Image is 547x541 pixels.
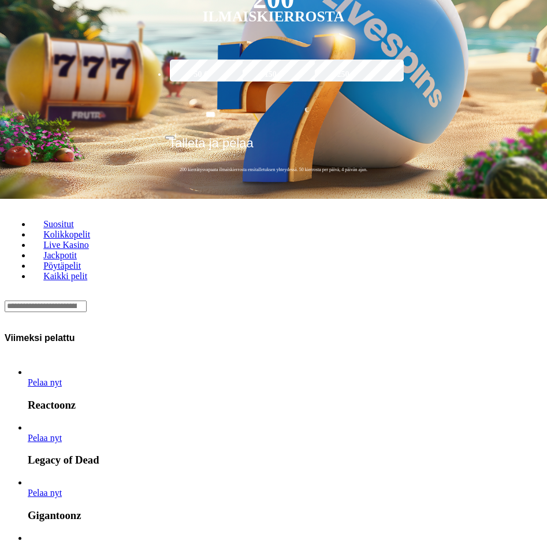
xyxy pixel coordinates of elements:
[31,236,101,253] a: Live Kasino
[165,135,382,160] button: Talleta ja pelaa
[312,58,380,91] label: 250 €
[31,257,92,274] a: Pöytäpelit
[240,58,308,91] label: 150 €
[31,246,88,264] a: Jackpotit
[174,132,178,139] span: €
[28,377,62,387] a: Reactoonz
[203,10,345,24] div: Ilmaiskierrosta
[5,199,542,323] header: Lobby
[39,240,94,250] span: Live Kasino
[5,301,87,312] input: Search
[28,477,542,522] article: Gigantoonz
[39,261,85,270] span: Pöytäpelit
[167,58,235,91] label: 50 €
[305,105,308,116] span: €
[28,488,62,498] a: Gigantoonz
[28,488,62,498] span: Pelaa nyt
[5,210,542,291] nav: Lobby
[169,136,254,159] span: Talleta ja pelaa
[39,229,95,239] span: Kolikkopelit
[5,332,75,343] h3: Viimeksi pelattu
[31,225,102,243] a: Kolikkopelit
[28,454,542,466] h3: Legacy of Dead
[39,271,92,281] span: Kaikki pelit
[31,215,85,232] a: Suositut
[31,267,99,284] a: Kaikki pelit
[28,423,542,467] article: Legacy of Dead
[39,250,81,260] span: Jackpotit
[28,377,62,387] span: Pelaa nyt
[165,166,382,173] span: 200 kierrätysvapaata ilmaiskierrosta ensitalletuksen yhteydessä. 50 kierrosta per päivä, 4 päivän...
[28,433,62,443] span: Pelaa nyt
[28,367,542,412] article: Reactoonz
[39,219,78,229] span: Suositut
[28,433,62,443] a: Legacy of Dead
[28,399,542,412] h3: Reactoonz
[28,509,542,522] h3: Gigantoonz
